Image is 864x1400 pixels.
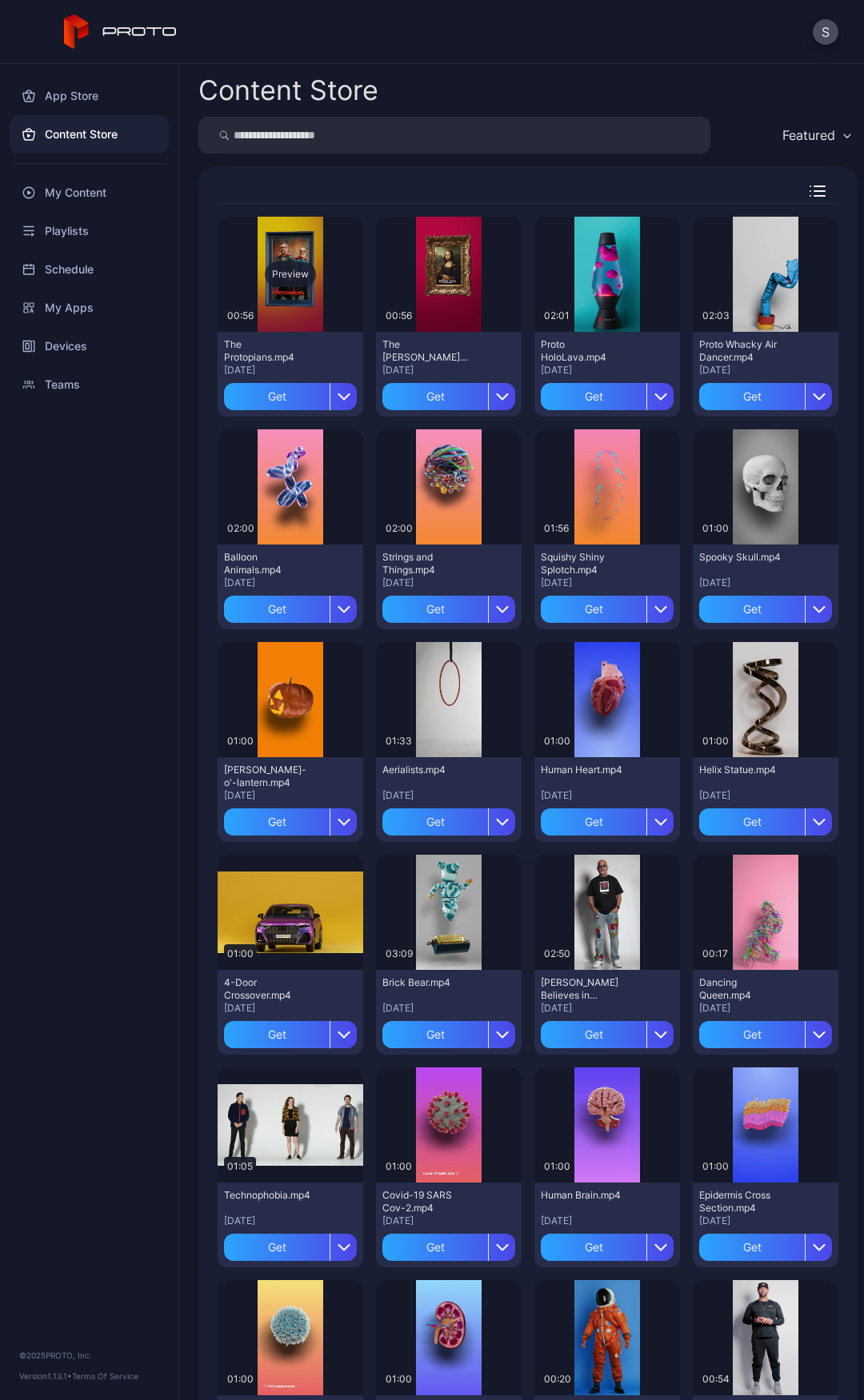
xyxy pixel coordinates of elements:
[541,1021,646,1048] div: Get
[541,808,674,836] button: Get
[224,1021,330,1048] div: Get
[699,551,787,564] div: Spooky Skull.mp4
[382,789,515,802] div: [DATE]
[224,1215,357,1227] div: [DATE]
[541,576,674,589] div: [DATE]
[382,364,515,377] div: [DATE]
[224,383,330,410] div: Get
[382,1215,515,1227] div: [DATE]
[541,976,629,1002] div: Howie Mandel Believes in Proto.mp4
[224,596,357,623] button: Get
[382,1234,488,1261] div: Get
[699,1234,805,1261] div: Get
[699,383,805,410] div: Get
[541,1189,629,1202] div: Human Brain.mp4
[224,808,330,836] div: Get
[699,808,832,836] button: Get
[10,365,169,404] a: Teams
[10,289,169,327] a: My Apps
[699,364,832,377] div: [DATE]
[541,764,629,776] div: Human Heart.mp4
[382,976,470,989] div: Brick Bear.mp4
[224,338,312,364] div: The Protopians.mp4
[699,789,832,802] div: [DATE]
[541,551,629,576] div: Squishy Shiny Splotch.mp4
[699,596,832,623] button: Get
[224,1002,357,1015] div: [DATE]
[541,808,646,836] div: Get
[224,364,357,377] div: [DATE]
[699,808,805,836] div: Get
[224,1234,330,1261] div: Get
[224,1189,312,1202] div: Technophobia.mp4
[699,1002,832,1015] div: [DATE]
[224,551,312,576] div: Balloon Animals.mp4
[774,117,858,154] button: Featured
[382,383,515,410] button: Get
[782,127,835,143] div: Featured
[10,174,169,212] a: My Content
[198,77,378,104] div: Content Store
[541,596,674,623] button: Get
[541,383,646,410] div: Get
[541,1234,646,1261] div: Get
[382,1021,488,1048] div: Get
[72,1371,138,1381] a: Terms Of Service
[541,383,674,410] button: Get
[699,976,787,1002] div: Dancing Queen.mp4
[382,764,470,776] div: Aerialists.mp4
[10,250,169,289] a: Schedule
[19,1371,72,1381] span: Version 1.13.1 •
[224,383,357,410] button: Get
[699,383,832,410] button: Get
[224,1021,357,1048] button: Get
[382,338,470,364] div: The Mona Lisa.mp4
[224,976,312,1002] div: 4-Door Crossover.mp4
[541,338,629,364] div: Proto HoloLava.mp4
[382,383,488,410] div: Get
[541,364,674,377] div: [DATE]
[541,596,646,623] div: Get
[541,789,674,802] div: [DATE]
[699,1215,832,1227] div: [DATE]
[699,338,787,364] div: Proto Whacky Air Dancer.mp4
[699,1021,832,1048] button: Get
[224,576,357,589] div: [DATE]
[699,1021,805,1048] div: Get
[19,1349,159,1362] div: © 2025 PROTO, Inc.
[10,327,169,365] a: Devices
[382,1002,515,1015] div: [DATE]
[382,808,488,836] div: Get
[10,77,169,115] a: App Store
[224,596,330,623] div: Get
[224,764,312,789] div: Jack-o'-lantern.mp4
[699,764,787,776] div: Helix Statue.mp4
[10,212,169,250] a: Playlists
[541,1215,674,1227] div: [DATE]
[699,596,805,623] div: Get
[541,1021,674,1048] button: Get
[10,115,169,154] a: Content Store
[699,1189,787,1215] div: Epidermis Cross Section.mp4
[382,1021,515,1048] button: Get
[265,261,316,287] div: Preview
[813,19,838,45] button: S
[541,1234,674,1261] button: Get
[224,808,357,836] button: Get
[382,551,470,576] div: Strings and Things.mp4
[224,789,357,802] div: [DATE]
[382,1189,470,1215] div: Covid-19 SARS Cov-2.mp4
[382,1234,515,1261] button: Get
[382,576,515,589] div: [DATE]
[382,808,515,836] button: Get
[224,1234,357,1261] button: Get
[382,596,488,623] div: Get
